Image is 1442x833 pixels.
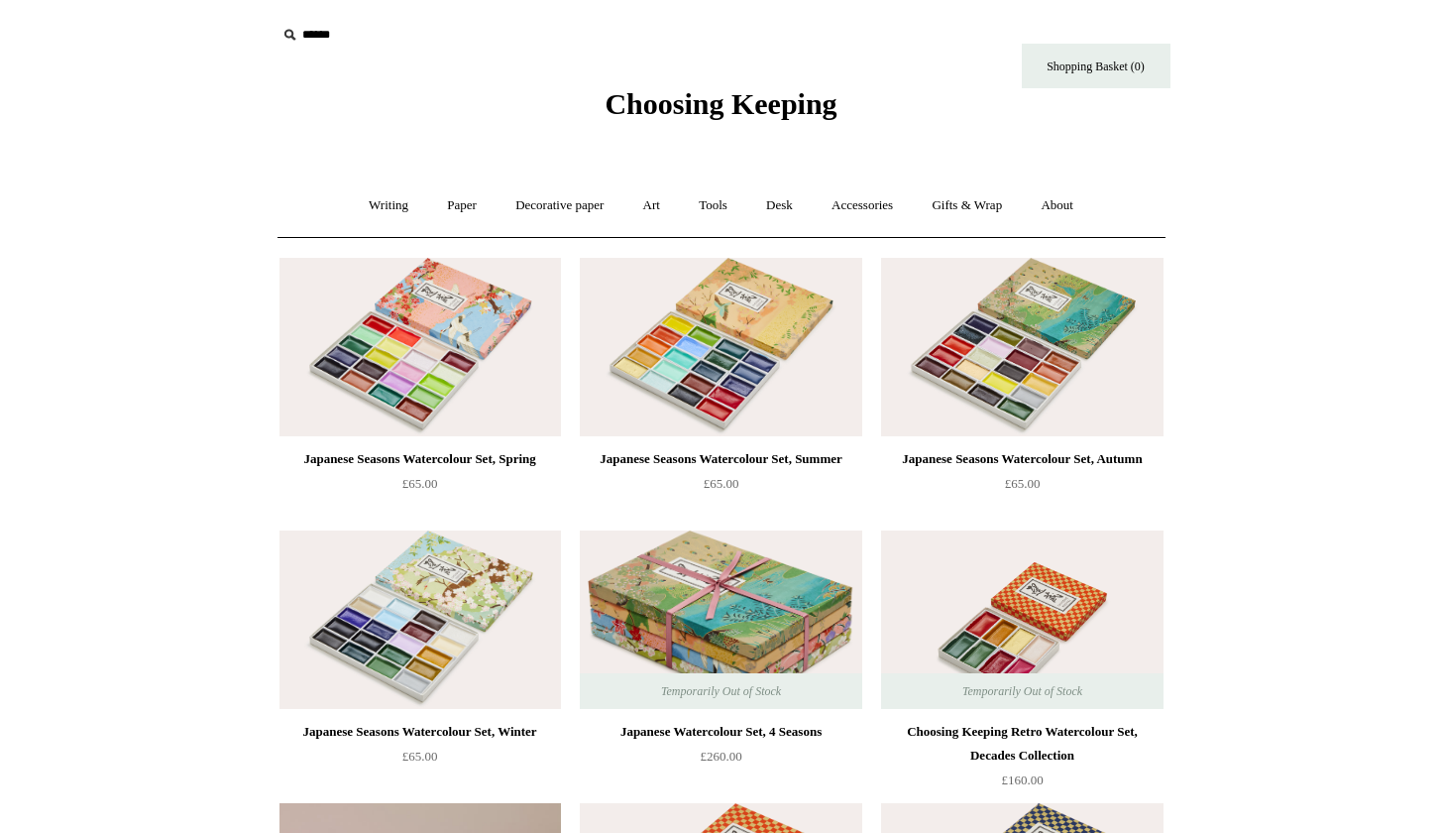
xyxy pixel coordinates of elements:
[943,673,1102,709] span: Temporarily Out of Stock
[1005,476,1041,491] span: £65.00
[580,447,861,529] a: Japanese Seasons Watercolour Set, Summer £65.00
[605,103,836,117] a: Choosing Keeping
[881,447,1163,529] a: Japanese Seasons Watercolour Set, Autumn £65.00
[402,476,438,491] span: £65.00
[1022,44,1170,88] a: Shopping Basket (0)
[402,749,438,764] span: £65.00
[279,258,561,436] img: Japanese Seasons Watercolour Set, Spring
[580,720,861,801] a: Japanese Watercolour Set, 4 Seasons £260.00
[700,749,741,764] span: £260.00
[886,720,1158,768] div: Choosing Keeping Retro Watercolour Set, Decades Collection
[580,531,861,709] a: Japanese Watercolour Set, 4 Seasons Japanese Watercolour Set, 4 Seasons Temporarily Out of Stock
[279,447,561,529] a: Japanese Seasons Watercolour Set, Spring £65.00
[881,258,1163,436] img: Japanese Seasons Watercolour Set, Autumn
[641,673,801,709] span: Temporarily Out of Stock
[748,179,811,232] a: Desk
[605,87,836,120] span: Choosing Keeping
[681,179,745,232] a: Tools
[914,179,1020,232] a: Gifts & Wrap
[585,720,856,744] div: Japanese Watercolour Set, 4 Seasons
[881,531,1163,709] img: Choosing Keeping Retro Watercolour Set, Decades Collection
[886,447,1158,471] div: Japanese Seasons Watercolour Set, Autumn
[279,258,561,436] a: Japanese Seasons Watercolour Set, Spring Japanese Seasons Watercolour Set, Spring
[284,720,556,744] div: Japanese Seasons Watercolour Set, Winter
[704,476,739,491] span: £65.00
[429,179,495,232] a: Paper
[580,258,861,436] a: Japanese Seasons Watercolour Set, Summer Japanese Seasons Watercolour Set, Summer
[279,531,561,709] a: Japanese Seasons Watercolour Set, Winter Japanese Seasons Watercolour Set, Winter
[814,179,911,232] a: Accessories
[498,179,621,232] a: Decorative paper
[279,531,561,709] img: Japanese Seasons Watercolour Set, Winter
[585,447,856,471] div: Japanese Seasons Watercolour Set, Summer
[580,531,861,709] img: Japanese Watercolour Set, 4 Seasons
[279,720,561,801] a: Japanese Seasons Watercolour Set, Winter £65.00
[580,258,861,436] img: Japanese Seasons Watercolour Set, Summer
[881,531,1163,709] a: Choosing Keeping Retro Watercolour Set, Decades Collection Choosing Keeping Retro Watercolour Set...
[625,179,678,232] a: Art
[284,447,556,471] div: Japanese Seasons Watercolour Set, Spring
[351,179,426,232] a: Writing
[881,720,1163,801] a: Choosing Keeping Retro Watercolour Set, Decades Collection £160.00
[1023,179,1091,232] a: About
[1001,773,1043,787] span: £160.00
[881,258,1163,436] a: Japanese Seasons Watercolour Set, Autumn Japanese Seasons Watercolour Set, Autumn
